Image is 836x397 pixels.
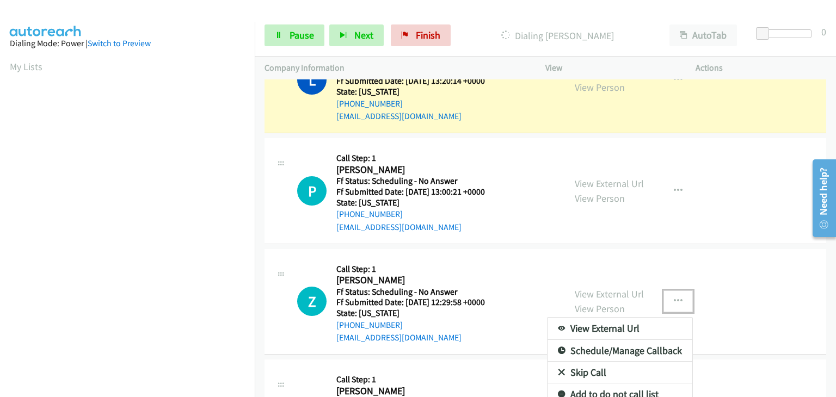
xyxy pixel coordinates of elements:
[88,38,151,48] a: Switch to Preview
[548,318,692,339] a: View External Url
[10,60,42,73] a: My Lists
[805,155,836,241] iframe: Resource Center
[548,362,692,383] a: Skip Call
[10,37,245,50] div: Dialing Mode: Power |
[548,340,692,362] a: Schedule/Manage Callback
